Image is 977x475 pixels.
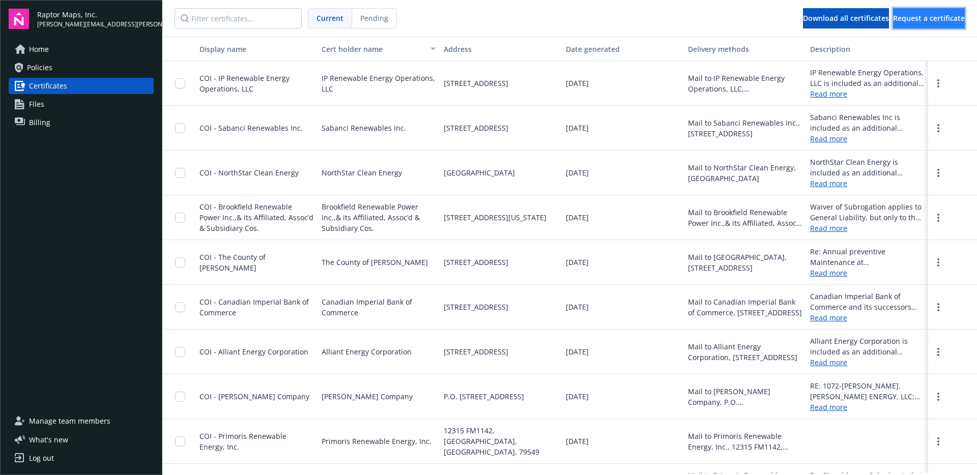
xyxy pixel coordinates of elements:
[175,347,185,357] input: Toggle Row Selected
[444,257,508,268] span: [STREET_ADDRESS]
[688,207,802,228] div: Mail to Brookfield Renewable Power Inc.,& its Affiliated, Assoc’d & Subsidiary Cos., [STREET_ADDR...
[566,212,589,223] span: [DATE]
[29,413,110,429] span: Manage team members
[322,391,413,402] span: [PERSON_NAME] Company
[932,212,944,224] a: more
[810,357,924,368] a: Read more
[199,347,308,357] span: COI - Alliant Energy Corporation
[688,296,802,318] div: Mail to Canadian Imperial Bank of Commerce, [STREET_ADDRESS]
[9,41,154,57] a: Home
[810,402,924,412] a: Read more
[810,246,924,268] div: Re: Annual preventive Maintenance at [GEOGRAPHIC_DATA], [STREET_ADDRESS] on [DATE] or [DATE] Evid...
[444,391,524,402] span: P.O. [STREET_ADDRESS]
[9,434,84,445] button: What's new
[566,78,589,88] span: [DATE]
[932,256,944,269] a: more
[688,73,802,94] div: Mail to IP Renewable Energy Operations, LLC, [STREET_ADDRESS]
[806,37,928,61] button: Description
[9,60,154,76] a: Policies
[566,123,589,133] span: [DATE]
[175,168,185,178] input: Toggle Row Selected
[444,123,508,133] span: [STREET_ADDRESS]
[175,436,185,447] input: Toggle Row Selected
[175,78,185,88] input: Toggle Row Selected
[893,13,965,23] span: Request a certificate
[810,380,924,402] div: RE: 1072-[PERSON_NAME]. [PERSON_NAME] ENERGY, LLC; (ITS PARENTS, SUBSIDIARIES, RELATED CORPORATIO...
[199,392,309,401] span: COI - [PERSON_NAME] Company
[810,112,924,133] div: Sabanci Renewables Inc is included as an additional insured as required by a written contract wit...
[352,9,396,28] span: Pending
[932,435,944,448] a: more
[440,37,562,61] button: Address
[322,296,436,318] span: Canadian Imperial Bank of Commerce
[444,302,508,312] span: [STREET_ADDRESS]
[444,167,515,178] span: [GEOGRAPHIC_DATA]
[29,78,67,94] span: Certificates
[810,88,924,99] a: Read more
[893,8,965,28] button: Request a certificate
[29,450,54,466] div: Log out
[444,425,558,457] span: 12315 FM1142, [GEOGRAPHIC_DATA], [GEOGRAPHIC_DATA], 79549
[29,41,49,57] span: Home
[803,8,889,28] button: Download all certificates
[688,431,802,452] div: Mail to Primoris Renewable Energy, Inc., 12315 FM1142, [GEOGRAPHIC_DATA], [GEOGRAPHIC_DATA], 79549
[810,178,924,189] a: Read more
[322,201,436,233] span: Brookfield Renewable Power Inc.,& its Affiliated, Assoc’d & Subsidiary Cos.
[27,60,52,76] span: Policies
[810,133,924,144] a: Read more
[175,392,185,402] input: Toggle Row Selected
[810,223,924,233] a: Read more
[199,297,309,317] span: COI - Canadian Imperial Bank of Commerce
[322,257,428,268] span: The County of [PERSON_NAME]
[322,167,402,178] span: NorthStar Clean Energy
[199,44,313,54] div: Display name
[932,122,944,134] a: more
[444,346,508,357] span: [STREET_ADDRESS]
[175,302,185,312] input: Toggle Row Selected
[810,291,924,312] div: Canadian Imperial Bank of Commerce and its successors and/or assigns are included as an additiona...
[9,96,154,112] a: Files
[175,8,302,28] input: Filter certificates...
[175,257,185,268] input: Toggle Row Selected
[175,123,185,133] input: Toggle Row Selected
[566,44,680,54] div: Date generated
[688,44,802,54] div: Delivery methods
[684,37,806,61] button: Delivery methods
[566,302,589,312] span: [DATE]
[444,44,558,54] div: Address
[9,78,154,94] a: Certificates
[322,123,406,133] span: Sabanci Renewables Inc.
[199,123,303,133] span: COI - Sabanci Renewables Inc.
[932,77,944,90] a: more
[444,212,547,223] span: [STREET_ADDRESS][US_STATE]
[318,37,440,61] button: Cert holder name
[810,44,924,54] div: Description
[195,37,318,61] button: Display name
[810,201,924,223] div: Waiver of Subrogation applies to General Liability, but only to the extent required by written co...
[688,341,802,363] div: Mail to Alliant Energy Corporation, [STREET_ADDRESS]
[810,312,924,323] a: Read more
[29,96,44,112] span: Files
[566,436,589,447] span: [DATE]
[175,213,185,223] input: Toggle Row Selected
[9,413,154,429] a: Manage team members
[932,391,944,403] a: more
[199,73,290,94] span: COI - IP Renewable Energy Operations, LLC
[37,20,154,29] span: [PERSON_NAME][EMAIL_ADDRESS][PERSON_NAME][DOMAIN_NAME]
[322,346,412,357] span: Alliant Energy Corporation
[199,252,266,273] span: COI - The County of [PERSON_NAME]
[37,9,154,29] button: Raptor Maps, Inc.[PERSON_NAME][EMAIL_ADDRESS][PERSON_NAME][DOMAIN_NAME]
[688,252,802,273] div: Mail to [GEOGRAPHIC_DATA], [STREET_ADDRESS]
[803,9,889,28] div: Download all certificates
[566,167,589,178] span: [DATE]
[360,13,388,23] span: Pending
[810,268,924,278] a: Read more
[199,168,299,177] span: COI - NorthStar Clean Energy
[199,202,313,233] span: COI - Brookfield Renewable Power Inc.,& its Affiliated, Assoc’d & Subsidiary Cos.
[566,391,589,402] span: [DATE]
[688,117,802,139] div: Mail to Sabanci Renewables Inc., [STREET_ADDRESS]
[688,162,802,184] div: Mail to NorthStar Clean Energy, [GEOGRAPHIC_DATA]
[322,73,436,94] span: IP Renewable Energy Operations, LLC
[566,257,589,268] span: [DATE]
[9,9,29,29] img: navigator-logo.svg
